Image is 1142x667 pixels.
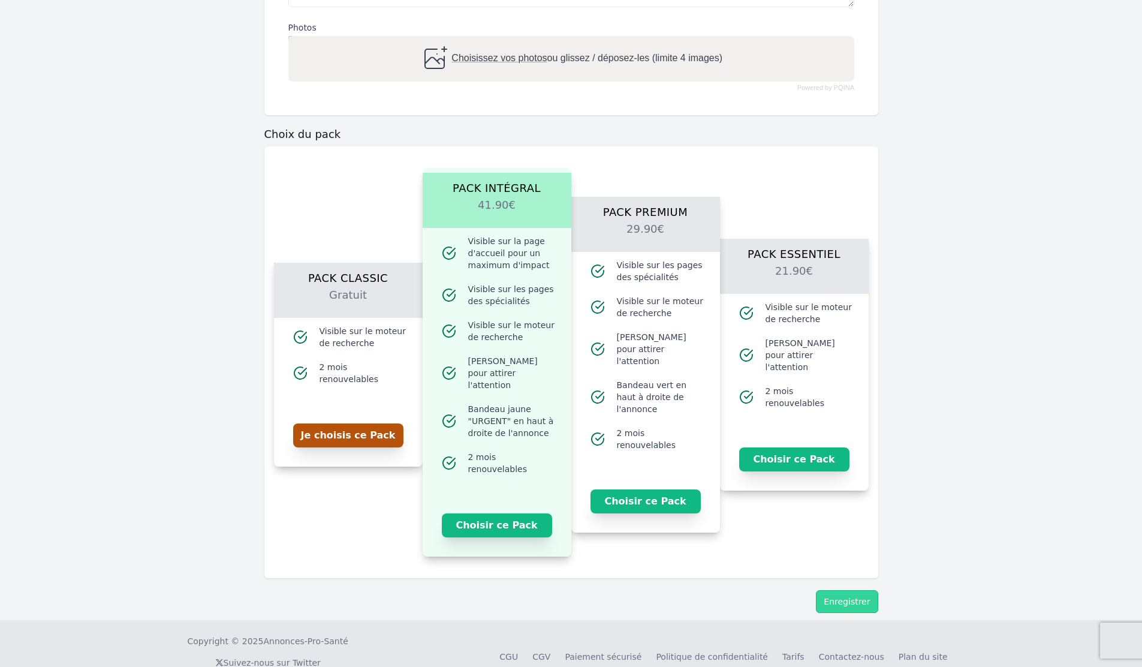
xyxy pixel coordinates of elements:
button: Enregistrer [816,590,878,613]
a: Politique de confidentialité [656,652,768,662]
a: Paiement sécurisé [565,652,641,662]
button: Choisir ce Pack [590,489,701,513]
span: 2 mois renouvelables [468,451,557,475]
span: Visible sur le moteur de recherche [617,295,706,319]
h2: 21.90€ [734,263,854,294]
button: Choisir ce Pack [739,447,849,471]
a: CGU [499,652,518,662]
h2: 41.90€ [437,197,557,228]
button: Je choisis ce Pack [293,423,403,447]
h2: Gratuit [288,287,408,318]
div: ou glissez / déposez-les (limite 4 images) [420,44,722,73]
span: Choisissez vos photos [451,53,547,64]
h3: Choix du pack [264,127,878,142]
span: [PERSON_NAME] pour attirer l'attention [766,337,854,373]
span: Bandeau jaune "URGENT" en haut à droite de l'annonce [468,403,557,439]
span: Visible sur le moteur de recherche [766,301,854,325]
a: CGV [532,652,550,662]
a: Plan du site [899,652,948,662]
a: Contactez-nous [819,652,884,662]
h2: 29.90€ [586,221,706,252]
span: Visible sur les pages des spécialités [468,283,557,307]
span: [PERSON_NAME] pour attirer l'attention [617,331,706,367]
h1: Pack Essentiel [734,239,854,263]
span: 2 mois renouvelables [617,427,706,451]
h1: Pack Intégral [437,173,557,197]
span: Visible sur les pages des spécialités [617,259,706,283]
h1: Pack Premium [586,197,706,221]
span: [PERSON_NAME] pour attirer l'attention [468,355,557,391]
a: Tarifs [782,652,804,662]
span: Visible sur le moteur de recherche [468,319,557,343]
a: Powered by PQINA [797,85,854,91]
span: Visible sur la page d'accueil pour un maximum d'impact [468,235,557,271]
span: Visible sur le moteur de recherche [320,325,408,349]
h1: Pack Classic [288,263,408,287]
div: Copyright © 2025 [188,635,348,647]
label: Photos [288,22,854,34]
span: Bandeau vert en haut à droite de l'annonce [617,379,706,415]
span: 2 mois renouvelables [320,361,408,385]
span: 2 mois renouvelables [766,385,854,409]
a: Annonces-Pro-Santé [263,635,348,647]
button: Choisir ce Pack [442,513,552,537]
